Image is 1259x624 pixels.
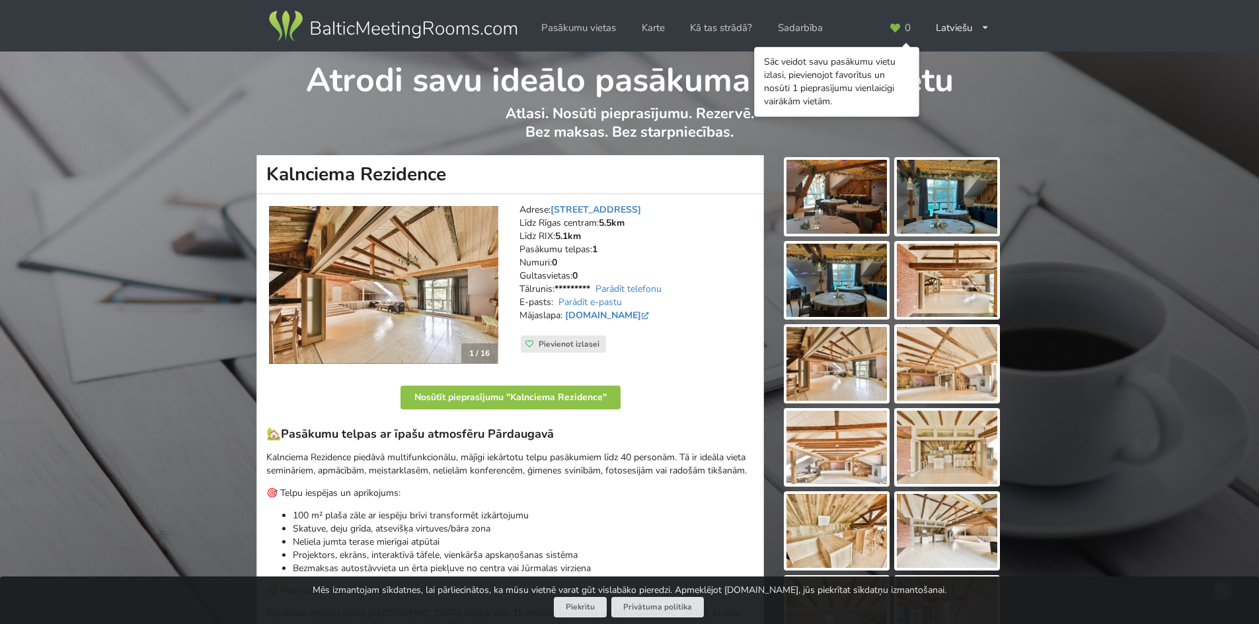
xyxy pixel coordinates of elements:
[266,8,519,45] img: Baltic Meeting Rooms
[897,160,997,234] img: Kalnciema Rezidence | Rīga | Pasākumu vieta - galerijas bilde
[293,536,754,549] p: Neliela jumta terase mierīgai atpūtai
[927,15,999,41] div: Latviešu
[293,549,754,562] p: Projektors, ekrāns, interaktīvā tāfele, vienkārša apskaņošanas sistēma
[256,155,764,194] h1: Kalnciema Rezidence
[266,451,754,477] p: Kalnciema Rezidence piedāvā multifunkcionālu, mājīgi iekārtotu telpu pasākumiem līdz 40 personām....
[293,509,754,522] p: 100 m² plaša zāle ar iespēju brīvi transformēt izkārtojumu
[572,269,578,282] strong: 0
[293,522,754,536] p: Skatuve, deju grīda, atsevišķa virtuves/bāra zona
[681,15,761,41] a: Kā tas strādā?
[786,160,887,234] img: Kalnciema Rezidence | Rīga | Pasākumu vieta - galerijas bilde
[461,343,498,363] div: 1 / 16
[786,494,887,568] img: Kalnciema Rezidence | Rīga | Pasākumu vieta - galerijas bilde
[595,283,662,295] a: Parādīt telefonu
[897,244,997,318] img: Kalnciema Rezidence | Rīga | Pasākumu vieta - galerijas bilde
[897,411,997,485] img: Kalnciema Rezidence | Rīga | Pasākumu vieta - galerijas bilde
[632,15,674,41] a: Karte
[519,203,754,335] address: Adrese: Līdz Rīgas centram: Līdz RIX: Pasākumu telpas: Numuri: Gultasvietas: Tālrunis: E-pasts: M...
[551,203,641,216] a: [STREET_ADDRESS]
[269,206,498,364] a: Neierastas vietas | Rīga | Kalnciema Rezidence 1 / 16
[539,339,599,349] span: Pievienot izlasei
[257,52,1002,102] h1: Atrodi savu ideālo pasākuma norises vietu
[786,244,887,318] img: Kalnciema Rezidence | Rīga | Pasākumu vieta - galerijas bilde
[565,309,652,322] a: [DOMAIN_NAME]
[599,217,625,229] strong: 5.5km
[266,427,754,442] h3: 🏡
[764,55,909,108] div: Sāc veidot savu pasākumu vietu izlasi, pievienojot favorītus un nosūti 1 pieprasījumu vienlaicīgi...
[592,243,597,256] strong: 1
[769,15,832,41] a: Sadarbība
[905,23,911,33] span: 0
[897,494,997,568] img: Kalnciema Rezidence | Rīga | Pasākumu vieta - galerijas bilde
[897,327,997,401] img: Kalnciema Rezidence | Rīga | Pasākumu vieta - galerijas bilde
[281,426,554,442] strong: Pasākumu telpas ar īpašu atmosfēru Pārdaugavā
[293,562,754,575] p: Bezmaksas autostāvvieta un ērta piekļuve no centra vai Jūrmalas virziena
[401,386,621,409] button: Nosūtīt pieprasījumu "Kalnciema Rezidence"
[532,15,625,41] a: Pasākumu vietas
[558,296,622,308] a: Parādīt e-pastu
[269,206,498,364] img: Neierastas vietas | Rīga | Kalnciema Rezidence
[266,487,754,500] p: 🎯 Telpu iespējas un aprīkojums:
[257,104,1002,155] p: Atlasi. Nosūti pieprasījumu. Rezervē. Bez maksas. Bez starpniecības.
[786,411,887,485] img: Kalnciema Rezidence | Rīga | Pasākumu vieta - galerijas bilde
[555,230,581,242] strong: 5.1km
[611,597,704,617] a: Privātuma politika
[786,327,887,401] img: Kalnciema Rezidence | Rīga | Pasākumu vieta - galerijas bilde
[552,256,557,269] strong: 0
[554,597,607,617] button: Piekrītu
